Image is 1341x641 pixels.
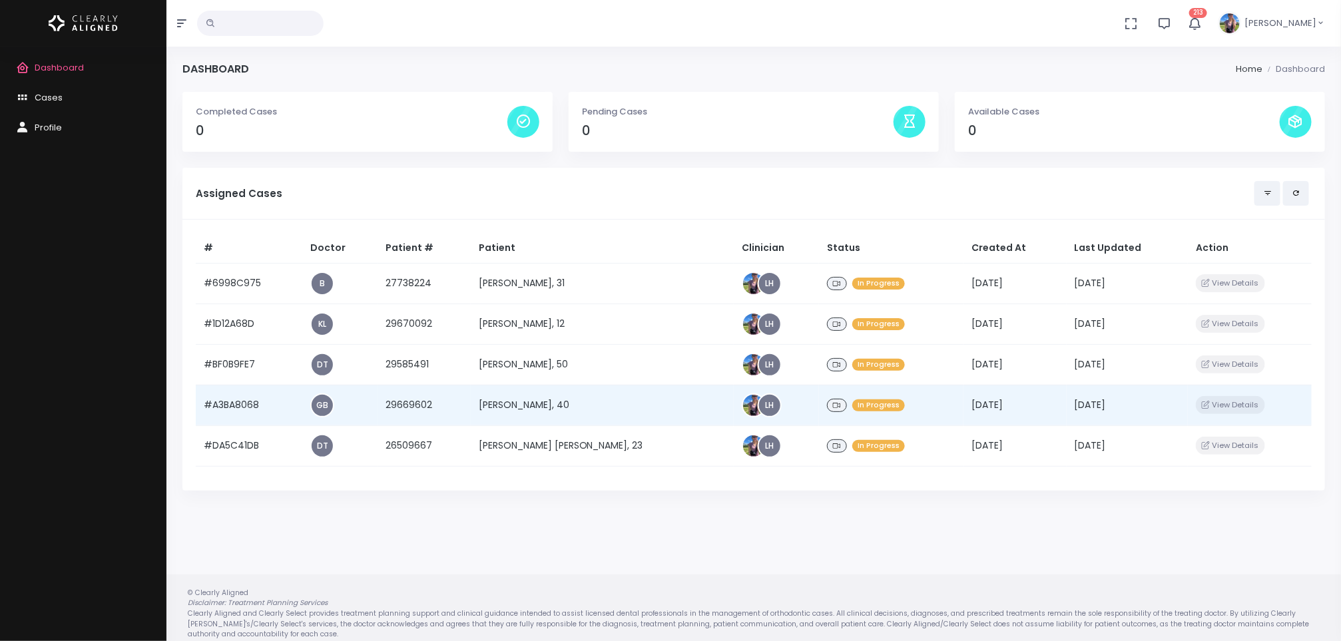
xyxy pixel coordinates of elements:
[312,314,333,335] a: KL
[378,344,471,385] td: 29585491
[1075,398,1106,411] span: [DATE]
[49,9,118,37] img: Logo Horizontal
[378,304,471,344] td: 29670092
[1067,233,1188,264] th: Last Updated
[852,278,905,290] span: In Progress
[1262,63,1325,76] li: Dashboard
[852,318,905,331] span: In Progress
[196,233,302,264] th: #
[1196,274,1264,292] button: View Details
[196,304,302,344] td: #1D12A68D
[968,105,1280,118] p: Available Cases
[1075,317,1106,330] span: [DATE]
[1189,8,1207,18] span: 213
[852,359,905,371] span: In Progress
[1196,315,1264,333] button: View Details
[963,233,1067,264] th: Created At
[471,304,734,344] td: [PERSON_NAME], 12
[759,395,780,416] a: LH
[819,233,963,264] th: Status
[378,233,471,264] th: Patient #
[35,61,84,74] span: Dashboard
[188,598,328,608] em: Disclaimer: Treatment Planning Services
[174,588,1333,640] div: © Clearly Aligned Clearly Aligned and Clearly Select provides treatment planning support and clin...
[182,63,249,75] h4: Dashboard
[1188,233,1312,264] th: Action
[471,344,734,385] td: [PERSON_NAME], 50
[582,105,894,118] p: Pending Cases
[312,395,333,416] a: GB
[35,121,62,134] span: Profile
[1075,276,1106,290] span: [DATE]
[1196,355,1264,373] button: View Details
[734,233,819,264] th: Clinician
[1075,357,1106,371] span: [DATE]
[312,354,333,375] a: DT
[378,385,471,425] td: 29669602
[196,188,1254,200] h5: Assigned Cases
[971,276,1003,290] span: [DATE]
[1196,396,1264,414] button: View Details
[378,425,471,466] td: 26509667
[971,439,1003,452] span: [DATE]
[196,425,302,466] td: #DA5C41DB
[1075,439,1106,452] span: [DATE]
[378,263,471,304] td: 27738224
[312,435,333,457] a: DT
[759,314,780,335] a: LH
[471,385,734,425] td: [PERSON_NAME], 40
[971,317,1003,330] span: [DATE]
[971,357,1003,371] span: [DATE]
[1196,437,1264,455] button: View Details
[196,263,302,304] td: #6998C975
[471,425,734,466] td: [PERSON_NAME] [PERSON_NAME], 23
[1244,17,1316,30] span: [PERSON_NAME]
[582,123,894,138] h4: 0
[35,91,63,104] span: Cases
[852,399,905,412] span: In Progress
[471,233,734,264] th: Patient
[196,344,302,385] td: #BF0B9FE7
[1218,11,1242,35] img: Header Avatar
[968,123,1280,138] h4: 0
[312,273,333,294] a: B
[1236,63,1262,76] li: Home
[759,435,780,457] a: LH
[759,354,780,375] a: LH
[471,263,734,304] td: [PERSON_NAME], 31
[759,273,780,294] a: LH
[196,105,507,118] p: Completed Cases
[302,233,377,264] th: Doctor
[971,398,1003,411] span: [DATE]
[196,385,302,425] td: #A3BA8068
[852,440,905,453] span: In Progress
[196,123,507,138] h4: 0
